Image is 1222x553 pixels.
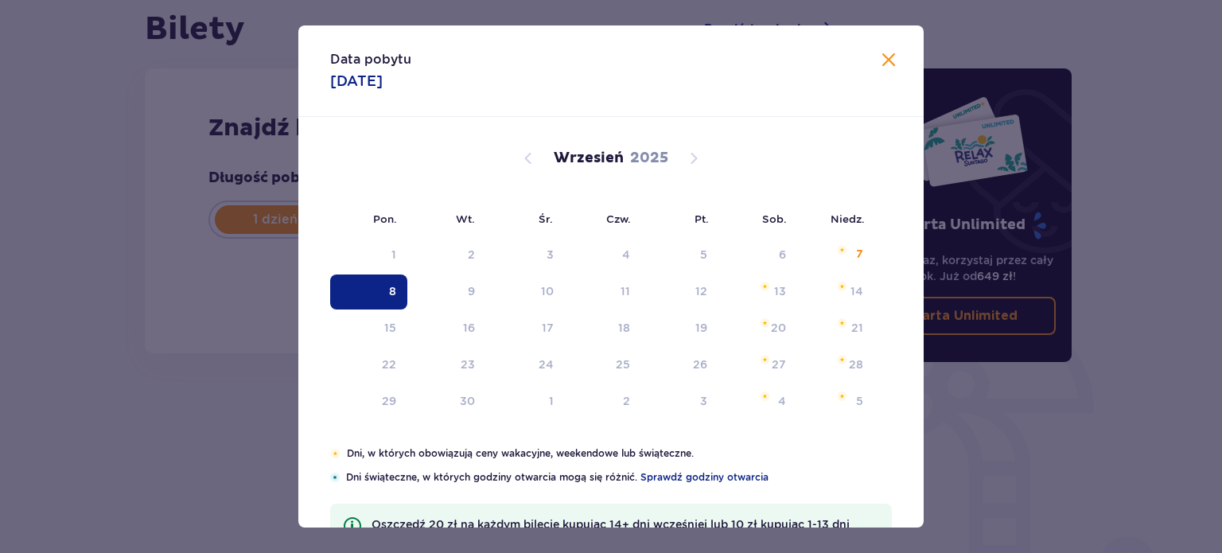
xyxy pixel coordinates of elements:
td: czwartek, 18 września 2025 [565,311,642,346]
td: Not available. wtorek, 2 września 2025 [407,238,486,273]
div: 18 [618,320,630,336]
div: 4 [622,247,630,263]
td: Not available. poniedziałek, 1 września 2025 [330,238,407,273]
div: 1 [391,247,396,263]
small: Pon. [373,212,397,225]
p: Wrzesień [554,149,624,168]
td: środa, 17 września 2025 [486,311,565,346]
td: piątek, 12 września 2025 [641,275,718,310]
div: 11 [621,283,630,299]
td: sobota, 13 września 2025 [718,275,797,310]
div: 13 [774,283,786,299]
div: 9 [468,283,475,299]
small: Niedz. [831,212,865,225]
td: niedziela, 28 września 2025 [797,348,874,383]
div: 10 [541,283,554,299]
small: Wt. [456,212,475,225]
td: Not available. piątek, 5 września 2025 [641,238,718,273]
td: piątek, 26 września 2025 [641,348,718,383]
td: poniedziałek, 22 września 2025 [330,348,407,383]
td: środa, 10 września 2025 [486,275,565,310]
p: [DATE] [330,72,383,91]
td: czwartek, 25 września 2025 [565,348,642,383]
div: 17 [542,320,554,336]
td: niedziela, 14 września 2025 [797,275,874,310]
td: wtorek, 23 września 2025 [407,348,486,383]
div: 3 [547,247,554,263]
div: 16 [463,320,475,336]
div: 2 [468,247,475,263]
td: niedziela, 21 września 2025 [797,311,874,346]
td: Not available. sobota, 6 września 2025 [718,238,797,273]
div: 6 [779,247,786,263]
td: wtorek, 16 września 2025 [407,311,486,346]
td: piątek, 19 września 2025 [641,311,718,346]
td: Not available. środa, 3 września 2025 [486,238,565,273]
td: środa, 24 września 2025 [486,348,565,383]
div: Calendar [298,117,924,446]
div: 5 [700,247,707,263]
div: 12 [695,283,707,299]
div: 8 [389,283,396,299]
p: 2025 [630,149,668,168]
div: 19 [695,320,707,336]
td: sobota, 20 września 2025 [718,311,797,346]
td: czwartek, 11 września 2025 [565,275,642,310]
div: 20 [771,320,786,336]
div: 15 [384,320,396,336]
small: Śr. [539,212,553,225]
td: poniedziałek, 15 września 2025 [330,311,407,346]
td: Not available. czwartek, 4 września 2025 [565,238,642,273]
td: niedziela, 7 września 2025 [797,238,874,273]
td: wtorek, 9 września 2025 [407,275,486,310]
small: Czw. [606,212,631,225]
small: Sob. [762,212,787,225]
td: sobota, 27 września 2025 [718,348,797,383]
small: Pt. [695,212,709,225]
td: Selected. poniedziałek, 8 września 2025 [330,275,407,310]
